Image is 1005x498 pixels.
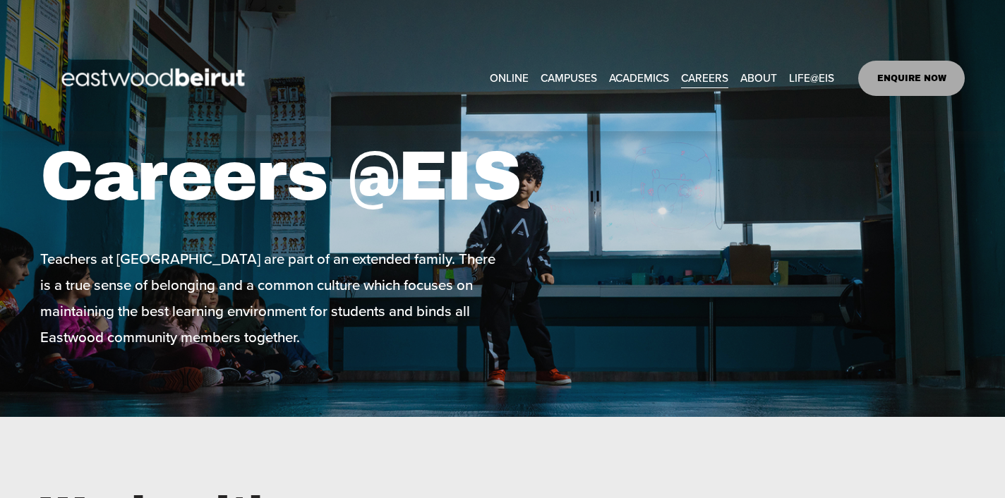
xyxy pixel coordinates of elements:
p: Teachers at [GEOGRAPHIC_DATA] are part of an extended family. There is a true sense of belonging ... [40,246,499,351]
span: LIFE@EIS [789,68,834,88]
a: ONLINE [490,67,529,89]
span: ABOUT [740,68,777,88]
span: ACADEMICS [609,68,669,88]
a: ENQUIRE NOW [858,61,965,96]
a: CAREERS [681,67,728,89]
h1: Careers @EIS [40,135,577,218]
span: CAMPUSES [541,68,597,88]
img: EastwoodIS Global Site [40,42,270,114]
a: folder dropdown [541,67,597,89]
a: folder dropdown [609,67,669,89]
a: folder dropdown [789,67,834,89]
a: folder dropdown [740,67,777,89]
